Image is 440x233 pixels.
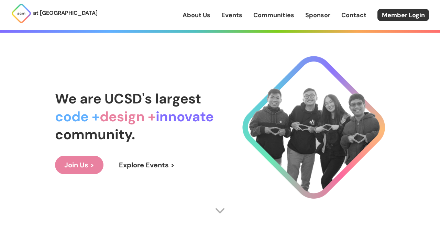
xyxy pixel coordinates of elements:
[253,11,294,20] a: Communities
[242,56,385,199] img: Cool Logo
[341,11,366,20] a: Contact
[156,108,214,125] span: innovate
[55,108,100,125] span: code +
[55,125,135,143] span: community.
[215,206,225,216] img: Scroll Arrow
[100,108,156,125] span: design +
[55,90,201,108] span: We are UCSD's largest
[55,156,103,174] a: Join Us >
[33,9,98,18] p: at [GEOGRAPHIC_DATA]
[11,3,32,24] img: ACM Logo
[183,11,210,20] a: About Us
[110,156,184,174] a: Explore Events >
[377,9,429,21] a: Member Login
[11,3,98,24] a: at [GEOGRAPHIC_DATA]
[305,11,330,20] a: Sponsor
[221,11,242,20] a: Events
